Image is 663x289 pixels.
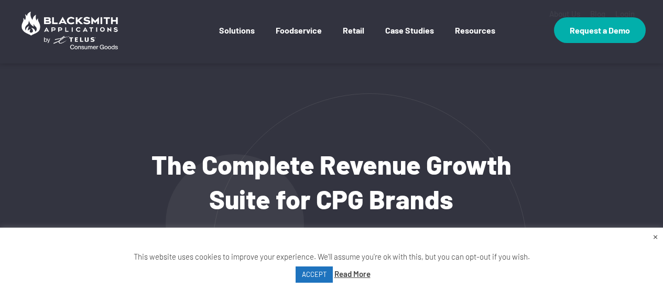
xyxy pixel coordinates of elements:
img: Blacksmith Applications by TELUS Consumer Goods [17,7,122,53]
span: This website uses cookies to improve your experience. We'll assume you're ok with this, but you c... [134,252,530,279]
a: Close the cookie bar [653,230,658,242]
a: Read More [334,267,371,281]
a: Case Studies [385,25,434,51]
h1: The Complete Revenue Growth Suite for CPG Brands [134,147,529,216]
a: Retail [343,25,364,51]
a: Request a Demo [554,17,646,43]
a: ACCEPT [296,266,333,283]
a: Foodservice [276,25,322,51]
a: Solutions [219,25,255,51]
a: Resources [455,25,495,51]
